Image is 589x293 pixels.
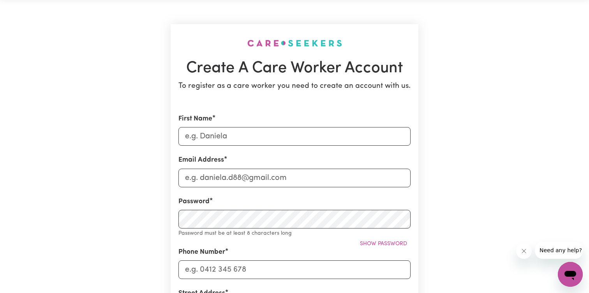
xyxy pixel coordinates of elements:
label: Phone Number [178,247,225,257]
p: To register as a care worker you need to create an account with us. [178,81,411,92]
input: e.g. Daniela [178,127,411,146]
label: Email Address [178,155,224,165]
iframe: Close message [516,243,532,259]
iframe: Message from company [535,242,583,259]
span: Show password [360,241,407,247]
small: Password must be at least 8 characters long [178,230,292,236]
button: Show password [356,238,411,250]
input: e.g. 0412 345 678 [178,260,411,279]
h1: Create A Care Worker Account [178,59,411,78]
iframe: Button to launch messaging window [558,262,583,287]
label: First Name [178,114,212,124]
input: e.g. daniela.d88@gmail.com [178,169,411,187]
label: Password [178,197,210,207]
